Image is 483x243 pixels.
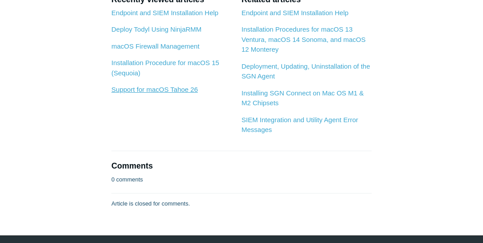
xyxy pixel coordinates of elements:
a: Deployment, Updating, Uninstallation of the SGN Agent [241,62,370,80]
a: Support for macOS Tahoe 26 [111,86,198,93]
a: macOS Firewall Management [111,42,200,50]
a: Endpoint and SIEM Installation Help [241,9,348,16]
a: Endpoint and SIEM Installation Help [111,9,218,16]
a: Installing SGN Connect on Mac OS M1 & M2 Chipsets [241,89,364,107]
a: Installation Procedure for macOS 15 (Sequoia) [111,59,219,77]
a: SIEM Integration and Utility Agent Error Messages [241,116,358,134]
p: 0 comments [111,175,143,184]
h2: Comments [111,160,372,172]
a: Deploy Todyl Using NinjaRMM [111,25,201,33]
a: Installation Procedures for macOS 13 Ventura, macOS 14 Sonoma, and macOS 12 Monterey [241,25,365,53]
p: Article is closed for comments. [111,199,190,208]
